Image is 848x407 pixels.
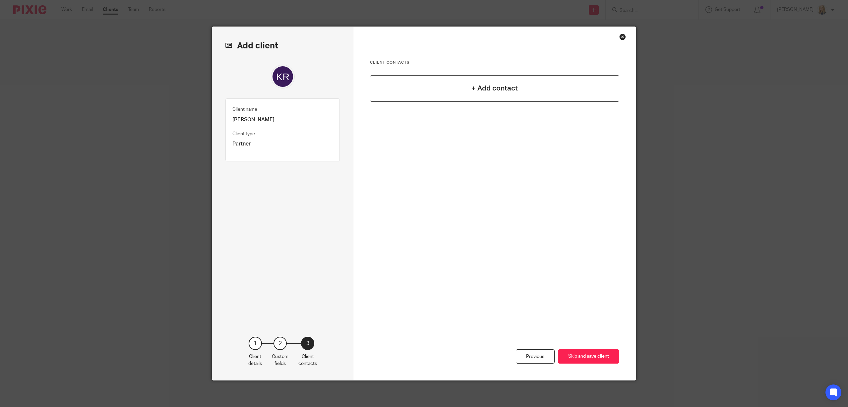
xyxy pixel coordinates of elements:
[271,65,295,88] img: svg%3E
[232,141,333,147] p: Partner
[301,337,314,350] div: 3
[225,40,340,51] h2: Add client
[232,106,257,113] label: Client name
[558,349,619,364] button: Skip and save client
[232,116,333,123] p: [PERSON_NAME]
[249,337,262,350] div: 1
[516,349,555,364] div: Previous
[272,353,288,367] p: Custom fields
[370,60,619,65] h3: Client contacts
[471,83,518,93] h4: + Add contact
[273,337,287,350] div: 2
[298,353,317,367] p: Client contacts
[248,353,262,367] p: Client details
[232,131,255,137] label: Client type
[619,33,626,40] div: Close this dialog window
